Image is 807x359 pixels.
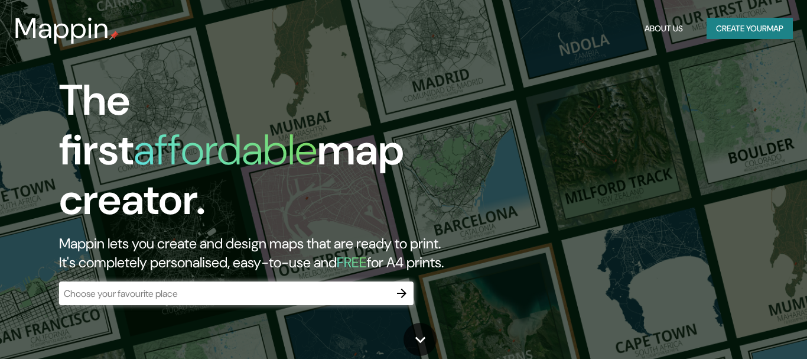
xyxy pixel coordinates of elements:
[14,12,109,45] h3: Mappin
[707,18,793,40] button: Create yourmap
[640,18,688,40] button: About Us
[59,234,463,272] h2: Mappin lets you create and design maps that are ready to print. It's completely personalised, eas...
[702,313,794,346] iframe: Help widget launcher
[109,31,119,40] img: mappin-pin
[59,76,463,234] h1: The first map creator.
[59,287,390,300] input: Choose your favourite place
[337,253,367,271] h5: FREE
[134,122,317,177] h1: affordable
